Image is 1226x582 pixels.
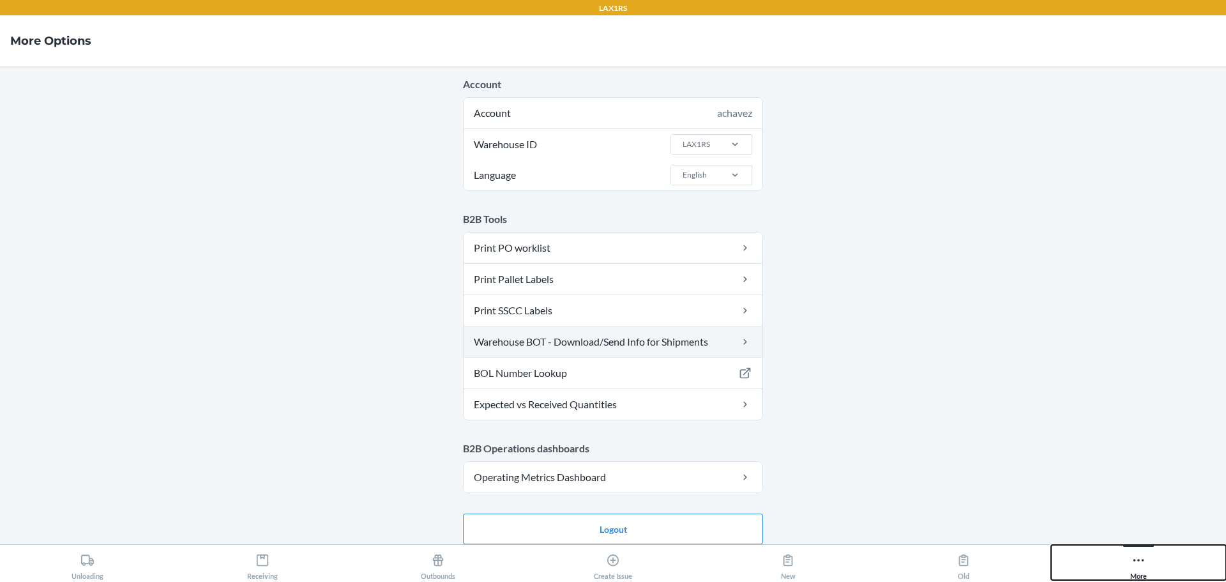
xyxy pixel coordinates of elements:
[175,545,350,580] button: Receiving
[463,77,763,92] p: Account
[421,548,455,580] div: Outbounds
[351,545,526,580] button: Outbounds
[72,548,103,580] div: Unloading
[464,462,762,493] a: Operating Metrics Dashboard
[464,264,762,295] a: Print Pallet Labels
[10,33,91,49] h4: More Options
[1051,545,1226,580] button: More
[681,139,683,150] input: Warehouse IDLAX1RS
[700,545,875,580] button: New
[957,548,971,580] div: Old
[717,105,752,121] div: achavez
[683,169,707,181] div: English
[247,548,278,580] div: Receiving
[463,211,763,227] p: B2B Tools
[526,545,700,580] button: Create Issue
[464,233,762,263] a: Print PO worklist
[463,441,763,456] p: B2B Operations dashboards
[683,139,710,150] div: LAX1RS
[781,548,796,580] div: New
[464,358,762,388] a: BOL Number Lookup
[472,129,539,160] span: Warehouse ID
[464,389,762,420] a: Expected vs Received Quantities
[681,169,683,181] input: LanguageEnglish
[464,295,762,326] a: Print SSCC Labels
[594,548,632,580] div: Create Issue
[464,98,762,128] div: Account
[463,514,763,544] button: Logout
[599,3,627,14] p: LAX1RS
[1130,548,1147,580] div: More
[464,326,762,357] a: Warehouse BOT - Download/Send Info for Shipments
[875,545,1050,580] button: Old
[472,160,518,190] span: Language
